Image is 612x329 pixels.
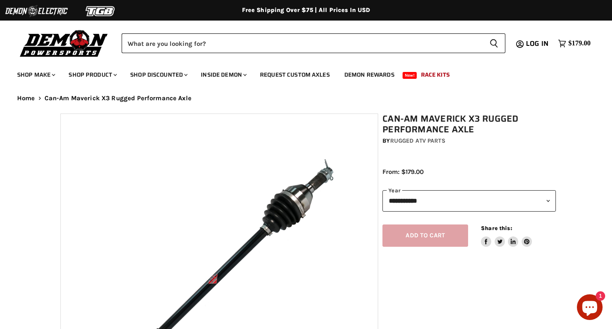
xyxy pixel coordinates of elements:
[4,3,69,19] img: Demon Electric Logo 2
[382,136,556,146] div: by
[194,66,252,84] a: Inside Demon
[390,137,445,144] a: Rugged ATV Parts
[69,3,133,19] img: TGB Logo 2
[254,66,336,84] a: Request Custom Axles
[522,40,554,48] a: Log in
[481,224,532,247] aside: Share this:
[415,66,456,84] a: Race Kits
[122,33,505,53] form: Product
[17,28,111,58] img: Demon Powersports
[526,38,549,49] span: Log in
[17,95,35,102] a: Home
[11,66,60,84] a: Shop Make
[11,63,588,84] ul: Main menu
[124,66,193,84] a: Shop Discounted
[481,225,512,231] span: Share this:
[554,37,595,50] a: $179.00
[62,66,122,84] a: Shop Product
[382,190,556,211] select: year
[45,95,191,102] span: Can-Am Maverick X3 Rugged Performance Axle
[338,66,401,84] a: Demon Rewards
[568,39,591,48] span: $179.00
[574,294,605,322] inbox-online-store-chat: Shopify online store chat
[122,33,483,53] input: Search
[382,168,424,176] span: From: $179.00
[382,114,556,135] h1: Can-Am Maverick X3 Rugged Performance Axle
[403,72,417,79] span: New!
[483,33,505,53] button: Search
